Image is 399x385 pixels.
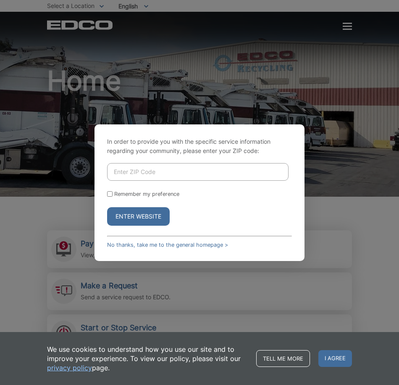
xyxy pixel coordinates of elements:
[47,363,92,372] a: privacy policy
[107,207,170,226] button: Enter Website
[107,137,292,156] p: In order to provide you with the specific service information regarding your community, please en...
[107,163,289,181] input: Enter ZIP Code
[318,350,352,367] span: I agree
[256,350,310,367] a: Tell me more
[47,345,248,372] p: We use cookies to understand how you use our site and to improve your experience. To view our pol...
[107,242,228,248] a: No thanks, take me to the general homepage >
[114,191,179,197] label: Remember my preference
